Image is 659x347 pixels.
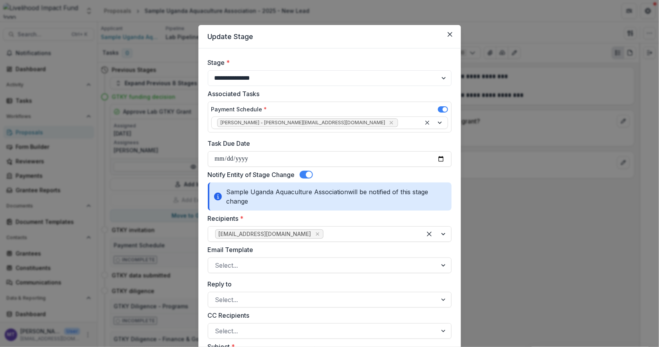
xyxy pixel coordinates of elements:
[211,105,267,113] label: Payment Schedule
[423,228,436,240] div: Clear selected options
[388,119,395,127] div: Remove Miriam Mwangi - miriam@lifund.org
[208,245,447,254] label: Email Template
[208,214,447,223] label: Recipients
[198,25,461,48] header: Update Stage
[208,89,447,98] label: Associated Tasks
[314,230,321,238] div: Remove sampleuganda@gmail.com
[444,28,456,41] button: Close
[208,58,447,67] label: Stage
[221,120,386,125] span: [PERSON_NAME] - [PERSON_NAME][EMAIL_ADDRESS][DOMAIN_NAME]
[208,139,447,148] label: Task Due Date
[423,118,432,127] div: Clear selected options
[208,279,447,289] label: Reply to
[219,231,311,238] span: [EMAIL_ADDRESS][DOMAIN_NAME]
[208,170,295,179] label: Notify Entity of Stage Change
[208,311,447,320] label: CC Recipients
[208,182,452,211] div: Sample Uganda Aquaculture Association will be notified of this stage change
